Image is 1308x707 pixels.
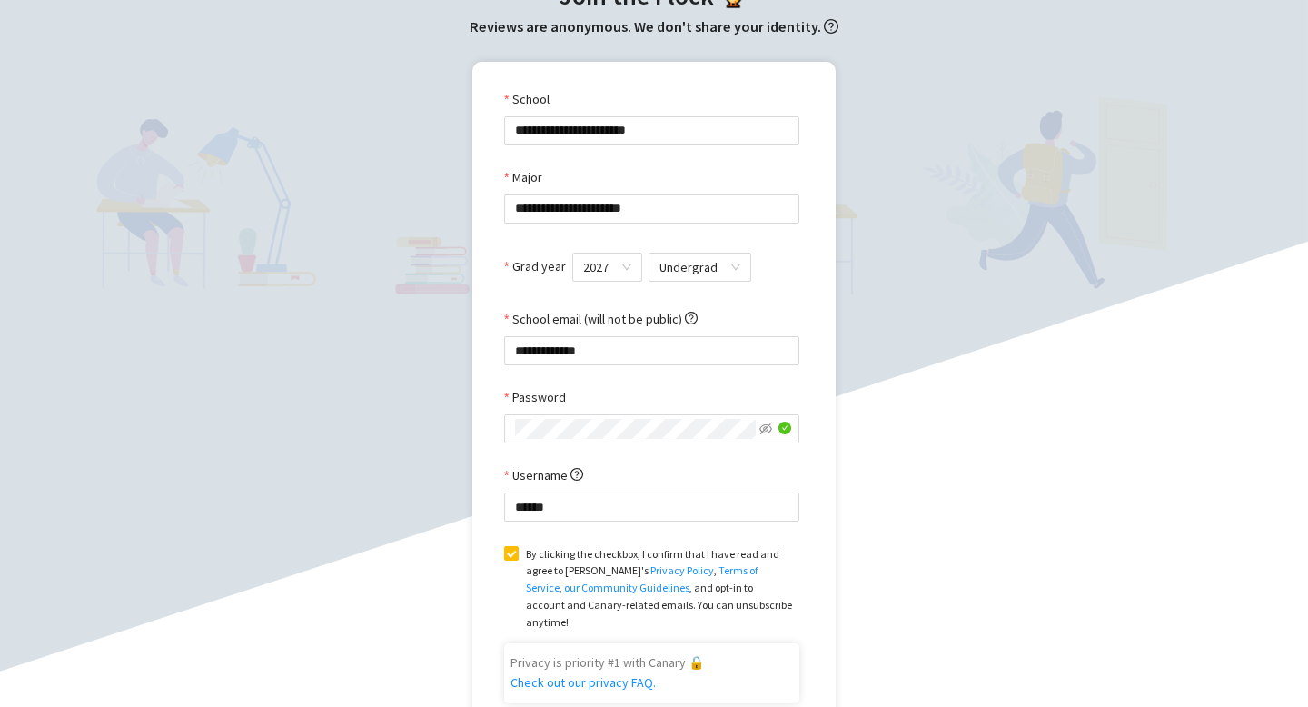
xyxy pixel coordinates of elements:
label: School [504,89,550,109]
a: Privacy Policy [650,563,714,577]
span: School email (will not be public) [512,309,698,329]
p: Privacy is priority #1 with Canary [510,652,795,692]
span: lock [689,654,704,671]
a: Check out our privacy FAQ. [510,674,656,691]
h3: Reviews are anonymous. We don't share your identity. [18,15,1290,39]
span: By clicking the checkbox, I confirm that I have read and agree to [PERSON_NAME]'s , , , and opt-i... [519,546,799,632]
span: 2027 [583,254,631,281]
label: Grad year [504,256,566,276]
label: Password [504,387,566,407]
input: Password [515,419,756,439]
input: School [515,117,788,144]
span: eye-invisible [759,423,772,435]
span: Undergrad [659,254,740,281]
span: question-circle [685,312,698,324]
input: Major [515,195,788,223]
span: Username [512,465,583,485]
a: our Community Guidelines [564,581,689,594]
span: question-circle [824,19,838,34]
span: question-circle [570,468,583,481]
label: Major [504,167,542,187]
